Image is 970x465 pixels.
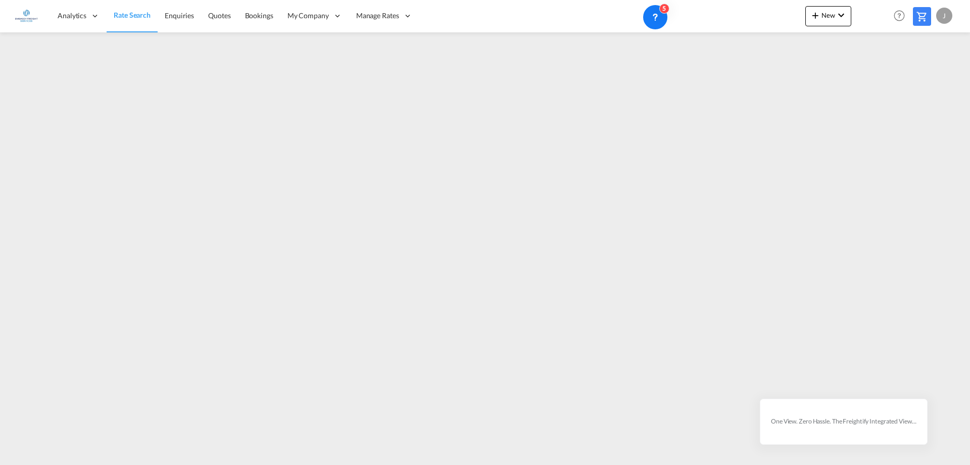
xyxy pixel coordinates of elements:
span: New [809,11,847,19]
div: Help [891,7,913,25]
span: Rate Search [114,11,151,19]
img: e1326340b7c511ef854e8d6a806141ad.jpg [15,5,38,27]
div: J [936,8,952,24]
span: Manage Rates [356,11,399,21]
span: Enquiries [165,11,194,20]
span: Help [891,7,908,24]
span: Quotes [208,11,230,20]
span: My Company [287,11,329,21]
span: Analytics [58,11,86,21]
button: icon-plus 400-fgNewicon-chevron-down [805,6,851,26]
md-icon: icon-plus 400-fg [809,9,821,21]
span: Bookings [245,11,273,20]
md-icon: icon-chevron-down [835,9,847,21]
